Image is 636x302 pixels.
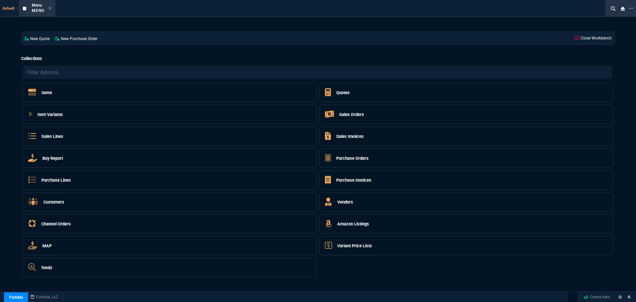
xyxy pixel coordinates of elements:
h5: Sales Orders [339,111,364,118]
h5: Purchase Orders [336,155,369,161]
h5: Purchase Invoices [336,177,371,183]
h5: Channel Orders [41,221,71,227]
h5: Sales Lines [41,133,63,140]
p: Menu [32,8,44,13]
h5: Collections [21,55,615,62]
a: New Purchase Order [52,32,100,44]
h5: feeds [41,265,52,271]
h5: Sales Invoices [336,133,364,140]
nx-icon: Open New Tab [629,5,633,12]
h5: Buy Report [42,155,63,161]
a: New Quote [22,32,52,44]
h5: Variant Price Lists [337,243,372,249]
a: Close Workbench [572,32,614,44]
h5: Purchase Lines [41,177,71,183]
nx-icon: Close Tab [48,6,51,11]
span: Default [3,6,18,11]
h5: Vendors [337,199,353,205]
h5: Item Variants [37,111,63,118]
a: msbcCompanyName [28,294,60,300]
h5: Items [41,90,52,96]
span: Menu [32,3,42,8]
a: Create Item [581,292,613,302]
h5: Customers [43,199,64,205]
nx-icon: Close Workbench [618,5,627,13]
input: Filter Admins... [23,66,612,79]
h5: Quotes [336,90,350,96]
nx-icon: Search [608,5,618,13]
h5: MAP [42,243,52,249]
h5: Amazon Listings [337,221,369,227]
